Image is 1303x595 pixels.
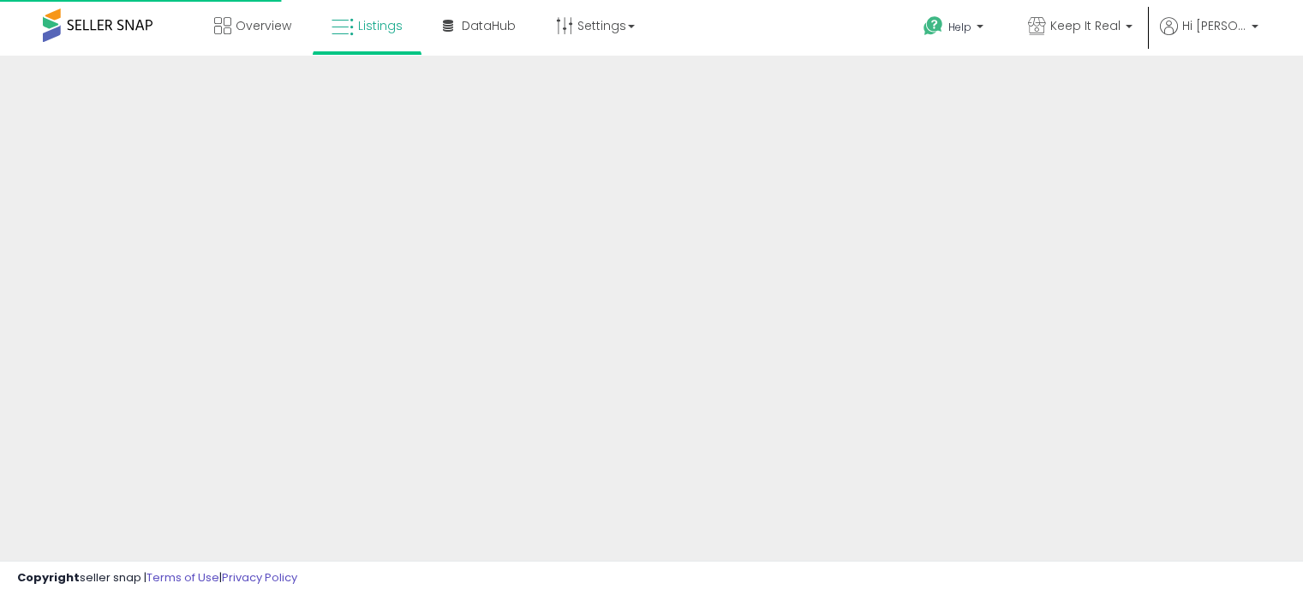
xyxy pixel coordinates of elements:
[462,17,516,34] span: DataHub
[146,569,219,586] a: Terms of Use
[17,569,80,586] strong: Copyright
[910,3,1001,56] a: Help
[1050,17,1121,34] span: Keep It Real
[358,17,403,34] span: Listings
[948,20,971,34] span: Help
[17,570,297,586] div: seller snap | |
[1182,17,1246,34] span: Hi [PERSON_NAME]
[1160,17,1258,56] a: Hi [PERSON_NAME]
[923,15,944,37] i: Get Help
[222,569,297,586] a: Privacy Policy
[236,17,291,34] span: Overview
